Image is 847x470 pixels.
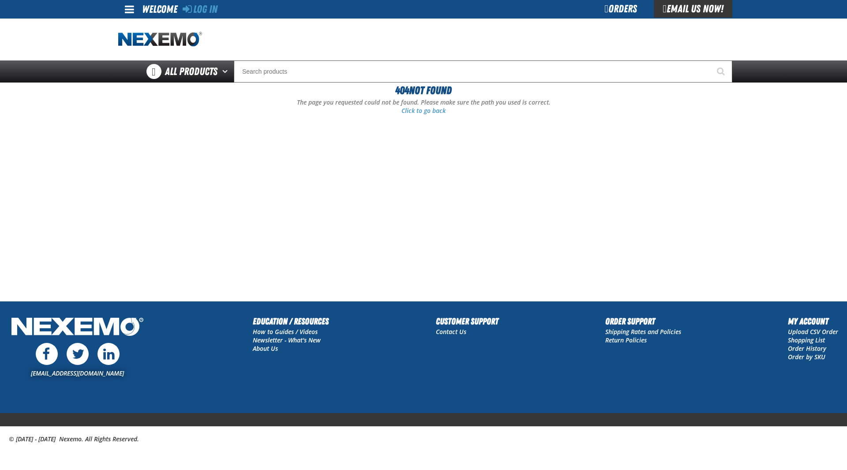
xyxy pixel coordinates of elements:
a: Order by SKU [788,353,825,361]
button: Open All Products pages [219,60,234,83]
a: About Us [253,344,278,353]
a: Return Policies [605,336,647,344]
a: Contact Us [436,327,466,336]
h1: Not Found [118,83,729,98]
h2: Education / Resources [253,315,329,328]
a: [EMAIL_ADDRESS][DOMAIN_NAME] [31,369,124,377]
img: Nexemo logo [118,32,202,47]
input: Search [234,60,732,83]
a: How to Guides / Videos [253,327,318,336]
button: Start Searching [710,60,732,83]
span: All Products [165,64,217,79]
a: Order History [788,344,826,353]
a: Log In [183,3,217,15]
span: 404 [395,84,409,97]
a: Home [118,32,202,47]
a: Newsletter - What's New [253,336,321,344]
a: Upload CSV Order [788,327,838,336]
a: Shopping List [788,336,825,344]
h2: Order Support [605,315,681,328]
a: Shipping Rates and Policies [605,327,681,336]
img: Nexemo Logo [9,315,146,341]
h2: My Account [788,315,838,328]
p: The page you requested could not be found. Please make sure the path you used is correct. [118,98,729,107]
a: Click to go back [401,106,446,115]
h2: Customer Support [436,315,498,328]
